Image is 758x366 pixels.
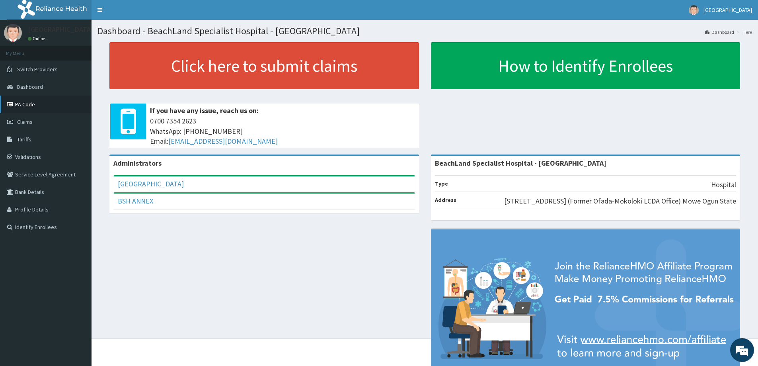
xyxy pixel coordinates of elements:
[97,26,752,36] h1: Dashboard - BeachLand Specialist Hospital - [GEOGRAPHIC_DATA]
[17,118,33,125] span: Claims
[17,83,43,90] span: Dashboard
[118,179,184,188] a: [GEOGRAPHIC_DATA]
[28,26,94,33] p: [GEOGRAPHIC_DATA]
[703,6,752,14] span: [GEOGRAPHIC_DATA]
[150,106,259,115] b: If you have any issue, reach us on:
[431,42,740,89] a: How to Identify Enrollees
[435,159,606,168] strong: BeachLand Specialist Hospital - [GEOGRAPHIC_DATA]
[689,5,699,15] img: User Image
[168,137,278,146] a: [EMAIL_ADDRESS][DOMAIN_NAME]
[435,196,456,204] b: Address
[17,136,31,143] span: Tariffs
[711,180,736,190] p: Hospital
[735,29,752,35] li: Here
[4,24,22,42] img: User Image
[28,36,47,41] a: Online
[109,42,419,89] a: Click here to submit claims
[113,159,162,168] b: Administrators
[705,29,734,35] a: Dashboard
[150,116,415,147] span: 0700 7354 2623 WhatsApp: [PHONE_NUMBER] Email:
[118,196,153,206] a: BSH ANNEX
[17,66,58,73] span: Switch Providers
[504,196,736,206] p: [STREET_ADDRESS] (Former Ofada-Mokoloki LCDA Office) Mowe Ogun State
[435,180,448,187] b: Type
